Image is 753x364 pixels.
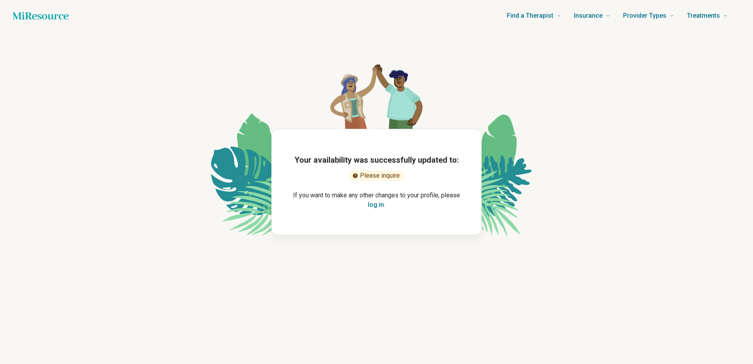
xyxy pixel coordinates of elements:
button: log in [368,200,384,210]
h1: Your availability was successfully updated to: [295,154,459,165]
a: Home page [13,8,69,24]
p: If you want to make any other changes to your profile, please . [284,191,469,210]
span: Provider Types [623,10,666,21]
div: Please inquire [349,170,404,181]
span: Insurance [574,10,603,21]
span: Find a Therapist [507,10,553,21]
span: Treatments [687,10,720,21]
